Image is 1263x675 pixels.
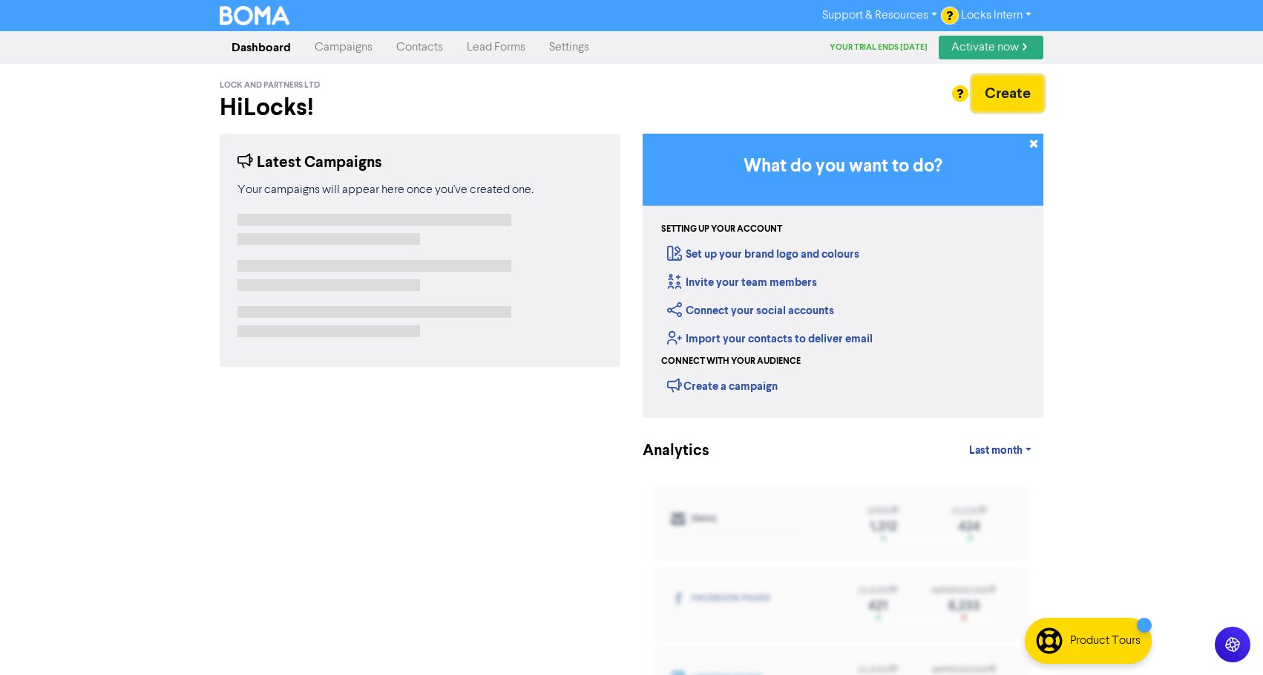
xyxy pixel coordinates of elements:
[220,80,320,91] span: Lock and Partners Ltd
[303,33,384,62] a: Campaigns
[665,156,1021,177] h3: What do you want to do?
[939,36,1043,59] a: Activate now
[220,33,303,62] a: Dashboard
[220,94,620,122] h2: Hi Locks !
[643,440,691,463] div: Analytics
[810,4,949,27] a: Support & Resources
[661,223,782,236] div: Setting up your account
[1189,604,1263,675] iframe: Chat Widget
[220,6,289,25] img: BOMA Logo
[455,33,537,62] a: Lead Forms
[661,355,801,368] div: Connect with your audience
[643,134,1043,418] div: Getting Started in BOMA
[830,42,939,54] div: Your trial ends [DATE]
[237,151,382,175] div: Latest Campaigns
[537,33,601,62] a: Settings
[667,332,873,346] a: Import your contacts to deliver email
[667,374,778,397] div: Create a campaign
[384,33,455,62] a: Contacts
[667,275,817,290] a: Invite your team members
[237,181,603,199] div: Your campaigns will appear here once you've created one.
[969,444,1023,457] span: Last month
[667,304,834,318] a: Connect your social accounts
[667,247,859,261] a: Set up your brand logo and colours
[972,76,1043,111] button: Create
[949,4,1043,27] a: Locks Intern
[957,436,1043,466] a: Last month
